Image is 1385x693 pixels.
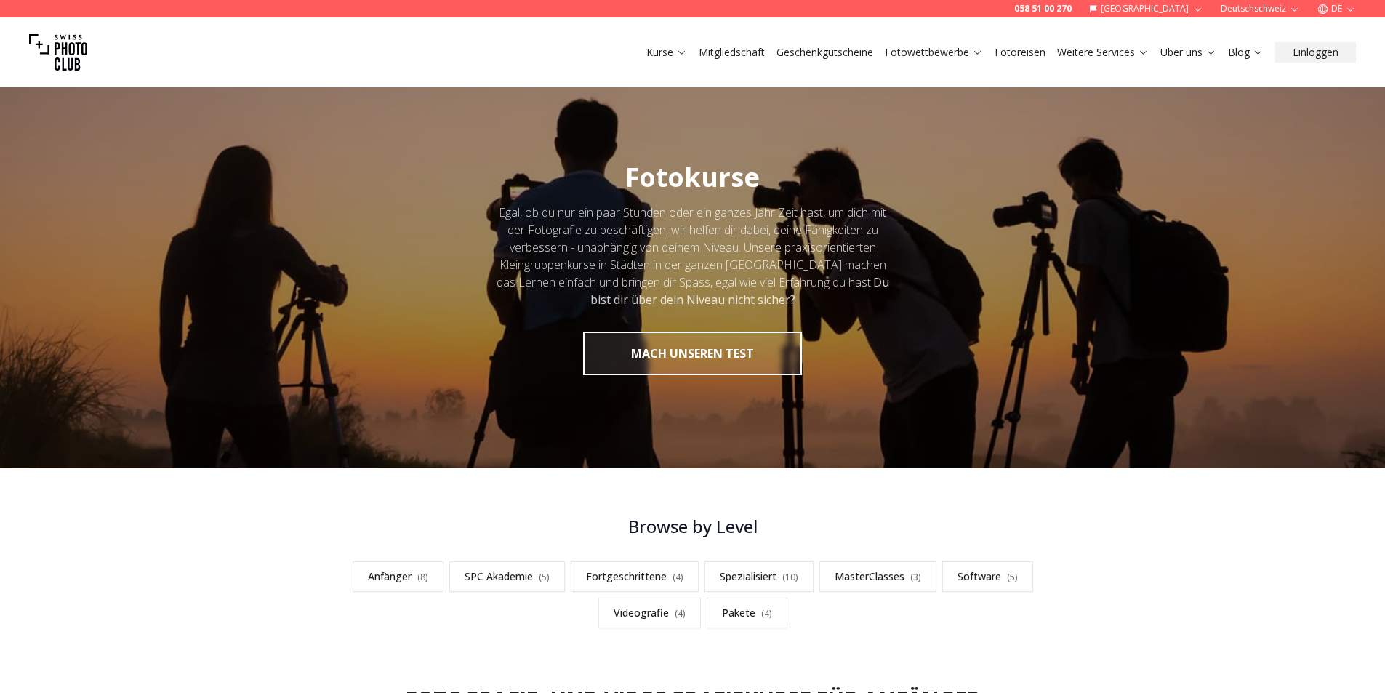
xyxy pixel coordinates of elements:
h3: Browse by Level [332,515,1053,538]
button: Geschenkgutscheine [771,42,879,63]
a: Blog [1228,45,1264,60]
a: Mitgliedschaft [699,45,765,60]
a: Weitere Services [1057,45,1149,60]
a: 058 51 00 270 [1014,3,1072,15]
button: Fotowettbewerbe [879,42,989,63]
span: ( 5 ) [539,571,550,583]
span: ( 4 ) [673,571,683,583]
a: Spezialisiert(10) [704,561,814,592]
a: SPC Akademie(5) [449,561,565,592]
a: Videografie(4) [598,598,701,628]
img: Swiss photo club [29,23,87,81]
span: Fotokurse [625,159,760,195]
button: Einloggen [1275,42,1356,63]
a: MasterClasses(3) [819,561,936,592]
a: Über uns [1160,45,1216,60]
span: ( 10 ) [782,571,798,583]
button: Mitgliedschaft [693,42,771,63]
div: Egal, ob du nur ein paar Stunden oder ein ganzes Jahr Zeit hast, um dich mit der Fotografie zu be... [495,204,891,308]
span: ( 4 ) [675,607,686,620]
button: Kurse [641,42,693,63]
a: Kurse [646,45,687,60]
a: Fortgeschrittene(4) [571,561,699,592]
span: ( 8 ) [417,571,428,583]
a: Fotoreisen [995,45,1045,60]
span: ( 5 ) [1007,571,1018,583]
span: ( 4 ) [761,607,772,620]
button: Fotoreisen [989,42,1051,63]
button: MACH UNSEREN TEST [583,332,802,375]
a: Geschenkgutscheine [776,45,873,60]
button: Blog [1222,42,1269,63]
a: Anfänger(8) [353,561,443,592]
button: Über uns [1155,42,1222,63]
a: Pakete(4) [707,598,787,628]
button: Weitere Services [1051,42,1155,63]
a: Fotowettbewerbe [885,45,983,60]
span: ( 3 ) [910,571,921,583]
a: Software(5) [942,561,1033,592]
